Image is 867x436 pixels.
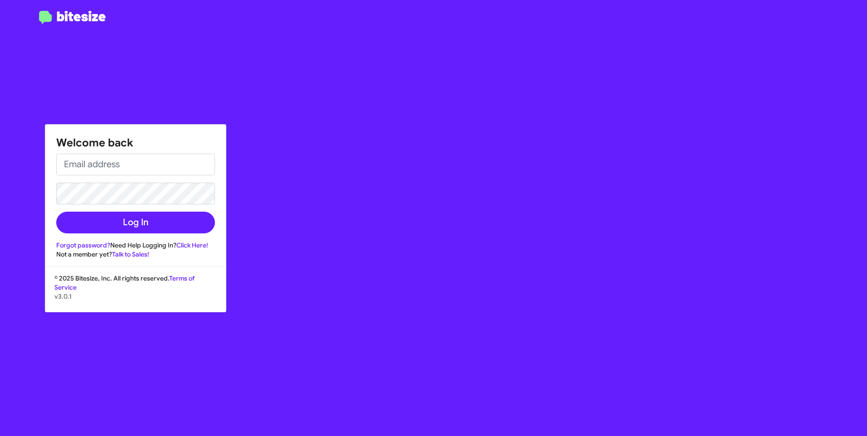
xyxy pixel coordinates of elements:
input: Email address [56,154,215,175]
button: Log In [56,212,215,233]
div: © 2025 Bitesize, Inc. All rights reserved. [45,274,226,312]
div: Need Help Logging In? [56,241,215,250]
a: Click Here! [176,241,208,249]
a: Forgot password? [56,241,110,249]
a: Terms of Service [54,274,195,291]
h1: Welcome back [56,136,215,150]
div: Not a member yet? [56,250,215,259]
a: Talk to Sales! [112,250,149,258]
p: v3.0.1 [54,292,217,301]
